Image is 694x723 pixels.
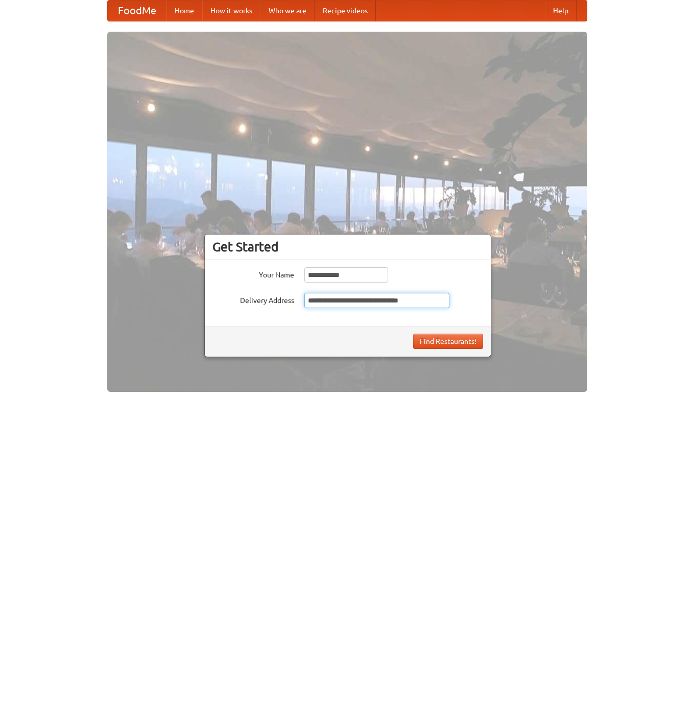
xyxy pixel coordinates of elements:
a: Help [545,1,577,21]
h3: Get Started [212,239,483,254]
a: How it works [202,1,260,21]
label: Delivery Address [212,293,294,306]
button: Find Restaurants! [413,334,483,349]
a: Who we are [260,1,315,21]
a: FoodMe [108,1,166,21]
a: Recipe videos [315,1,376,21]
a: Home [166,1,202,21]
label: Your Name [212,267,294,280]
